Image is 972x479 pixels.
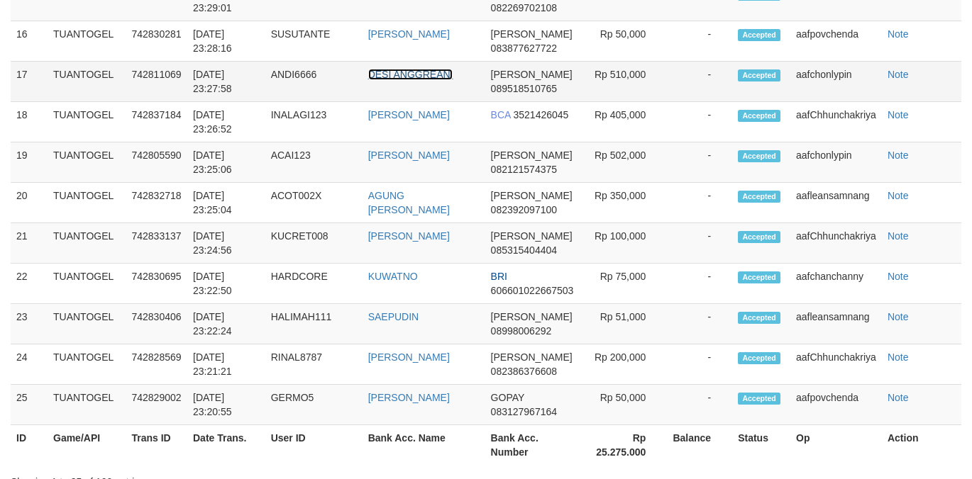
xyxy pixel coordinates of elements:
th: Rp 25.275.000 [580,425,667,466]
a: SAEPUDIN [368,311,419,322]
td: 18 [11,102,48,142]
span: GOPAY [491,392,524,403]
th: Bank Acc. Number [485,425,580,466]
a: Note [888,190,909,201]
span: Accepted [738,352,780,364]
span: Accepted [738,150,780,162]
td: ANDI6666 [265,62,363,102]
td: TUANTOGEL [48,344,126,385]
span: Copy 3521426045 to clipboard [514,109,569,120]
td: KUCRET008 [265,223,363,264]
td: 22 [11,264,48,304]
th: Game/API [48,425,126,466]
a: AGUNG [PERSON_NAME] [368,190,450,215]
a: [PERSON_NAME] [368,150,450,161]
a: DESI ANGGREANI [368,69,453,80]
td: - [667,21,732,62]
td: ACOT002X [265,183,363,223]
td: TUANTOGEL [48,183,126,223]
span: Accepted [738,393,780,405]
td: [DATE] 23:20:55 [187,385,265,425]
td: GERMO5 [265,385,363,425]
a: Note [888,392,909,403]
span: [PERSON_NAME] [491,351,573,363]
td: aafpovchenda [790,385,882,425]
a: Note [888,271,909,282]
span: Accepted [738,271,780,283]
span: Accepted [738,69,780,81]
th: Action [882,425,961,466]
a: [PERSON_NAME] [368,28,450,40]
td: [DATE] 23:27:58 [187,62,265,102]
td: TUANTOGEL [48,102,126,142]
span: Copy 085315404404 to clipboard [491,244,557,256]
td: Rp 350,000 [580,183,667,223]
td: 742830406 [126,304,187,344]
span: Copy 082392097100 to clipboard [491,204,557,215]
span: Copy 089518510765 to clipboard [491,83,557,94]
td: HALIMAH111 [265,304,363,344]
td: TUANTOGEL [48,304,126,344]
td: - [667,223,732,264]
td: 25 [11,385,48,425]
td: HARDCORE [265,264,363,304]
th: User ID [265,425,363,466]
td: TUANTOGEL [48,21,126,62]
td: [DATE] 23:22:24 [187,304,265,344]
td: aafpovchenda [790,21,882,62]
td: INALAGI123 [265,102,363,142]
span: Copy 082386376608 to clipboard [491,366,557,377]
td: Rp 50,000 [580,385,667,425]
a: Note [888,69,909,80]
td: TUANTOGEL [48,385,126,425]
a: Note [888,28,909,40]
td: Rp 510,000 [580,62,667,102]
th: Trans ID [126,425,187,466]
td: aafchonlypin [790,62,882,102]
th: Op [790,425,882,466]
span: [PERSON_NAME] [491,150,573,161]
td: - [667,264,732,304]
span: Copy 606601022667503 to clipboard [491,285,574,296]
a: Note [888,230,909,242]
td: 742830695 [126,264,187,304]
span: Accepted [738,312,780,324]
td: aafChhunchakriya [790,102,882,142]
span: Accepted [738,110,780,122]
td: - [667,183,732,223]
th: Bank Acc. Name [363,425,485,466]
td: aafchanchanny [790,264,882,304]
td: Rp 502,000 [580,142,667,183]
td: Rp 51,000 [580,304,667,344]
td: - [667,385,732,425]
td: 742828569 [126,344,187,385]
td: Rp 50,000 [580,21,667,62]
td: TUANTOGEL [48,62,126,102]
a: [PERSON_NAME] [368,230,450,242]
span: [PERSON_NAME] [491,28,573,40]
td: RINAL8787 [265,344,363,385]
th: Balance [667,425,732,466]
span: BRI [491,271,507,282]
td: aafleansamnang [790,304,882,344]
span: Copy 083127967164 to clipboard [491,406,557,417]
td: [DATE] 23:25:06 [187,142,265,183]
td: Rp 405,000 [580,102,667,142]
a: KUWATNO [368,271,418,282]
td: [DATE] 23:25:04 [187,183,265,223]
td: - [667,344,732,385]
th: Status [732,425,790,466]
td: aafchonlypin [790,142,882,183]
span: Copy 082121574375 to clipboard [491,164,557,175]
span: Copy 082269702108 to clipboard [491,2,557,13]
td: Rp 200,000 [580,344,667,385]
span: [PERSON_NAME] [491,311,573,322]
td: TUANTOGEL [48,264,126,304]
td: [DATE] 23:26:52 [187,102,265,142]
td: TUANTOGEL [48,142,126,183]
td: SUSUTANTE [265,21,363,62]
td: [DATE] 23:22:50 [187,264,265,304]
td: aafChhunchakriya [790,223,882,264]
td: - [667,304,732,344]
td: [DATE] 23:21:21 [187,344,265,385]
